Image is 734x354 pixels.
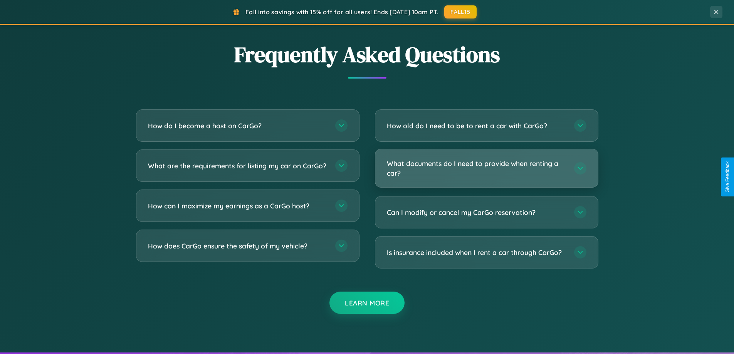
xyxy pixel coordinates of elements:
div: Give Feedback [725,161,730,193]
h3: How old do I need to be to rent a car with CarGo? [387,121,566,131]
h3: Is insurance included when I rent a car through CarGo? [387,248,566,257]
h3: How can I maximize my earnings as a CarGo host? [148,201,328,211]
h3: Can I modify or cancel my CarGo reservation? [387,208,566,217]
h3: What documents do I need to provide when renting a car? [387,159,566,178]
h2: Frequently Asked Questions [136,40,598,69]
button: FALL15 [444,5,477,18]
button: Learn More [329,292,405,314]
h3: What are the requirements for listing my car on CarGo? [148,161,328,171]
h3: How does CarGo ensure the safety of my vehicle? [148,241,328,251]
span: Fall into savings with 15% off for all users! Ends [DATE] 10am PT. [245,8,438,16]
h3: How do I become a host on CarGo? [148,121,328,131]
